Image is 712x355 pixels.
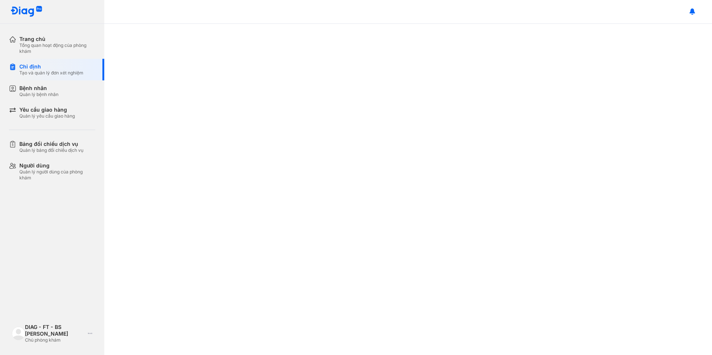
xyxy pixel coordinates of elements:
div: Chủ phòng khám [25,337,85,343]
div: Quản lý bảng đối chiếu dịch vụ [19,147,83,153]
div: Bệnh nhân [19,85,58,92]
div: Quản lý bệnh nhân [19,92,58,97]
div: Bảng đối chiếu dịch vụ [19,141,83,147]
img: logo [10,6,42,17]
div: Tổng quan hoạt động của phòng khám [19,42,95,54]
div: Người dùng [19,162,95,169]
div: Quản lý người dùng của phòng khám [19,169,95,181]
div: Chỉ định [19,63,83,70]
div: Quản lý yêu cầu giao hàng [19,113,75,119]
div: DIAG - FT - BS [PERSON_NAME] [25,324,85,337]
div: Yêu cầu giao hàng [19,106,75,113]
div: Trang chủ [19,36,95,42]
img: logo [12,327,25,340]
div: Tạo và quản lý đơn xét nghiệm [19,70,83,76]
